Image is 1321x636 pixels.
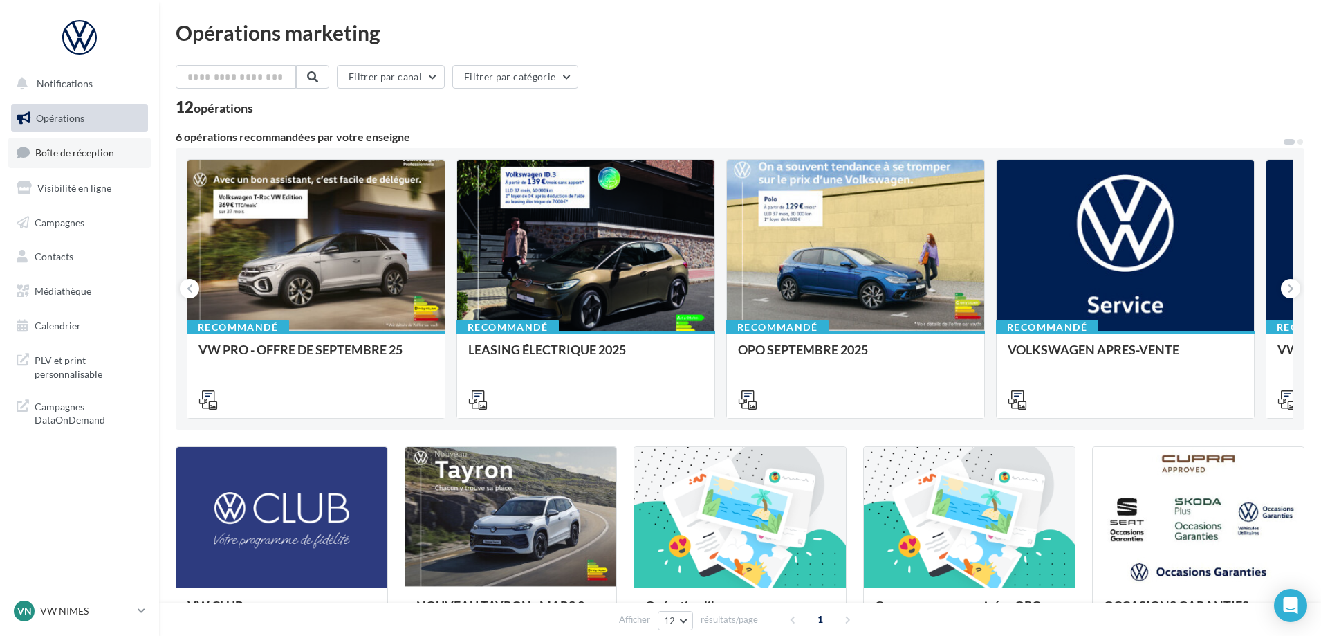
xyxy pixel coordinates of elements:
a: Visibilité en ligne [8,174,151,203]
span: Boîte de réception [35,147,114,158]
span: Afficher [619,613,650,626]
div: 6 opérations recommandées par votre enseigne [176,131,1282,143]
div: 12 [176,100,253,115]
span: Opérations [36,112,84,124]
div: opérations [194,102,253,114]
div: VW PRO - OFFRE DE SEPTEMBRE 25 [198,343,434,370]
button: 12 [658,611,693,630]
div: Recommandé [996,320,1098,335]
a: Campagnes DataOnDemand [8,392,151,433]
a: Opérations [8,104,151,133]
span: Campagnes DataOnDemand [35,397,142,427]
a: Campagnes [8,208,151,237]
span: PLV et print personnalisable [35,351,142,381]
span: Contacts [35,251,73,262]
a: Contacts [8,242,151,271]
a: Calendrier [8,311,151,340]
span: résultats/page [701,613,758,626]
a: VN VW NIMES [11,598,148,624]
div: OCCASIONS GARANTIES [1104,599,1293,626]
div: Recommandé [187,320,289,335]
a: Médiathèque [8,277,151,306]
button: Filtrer par catégorie [452,65,578,89]
div: Open Intercom Messenger [1274,589,1307,622]
div: NOUVEAU TAYRON - MARS 2025 [416,599,605,626]
button: Filtrer par canal [337,65,445,89]
span: Médiathèque [35,285,91,297]
span: Calendrier [35,320,81,331]
div: Recommandé [456,320,559,335]
span: 12 [664,615,676,626]
div: Recommandé [726,320,829,335]
div: VW CLUB [187,599,376,626]
div: Campagnes sponsorisées OPO [875,599,1064,626]
div: VOLKSWAGEN APRES-VENTE [1008,343,1243,370]
span: 1 [809,608,831,630]
div: Opération libre [645,599,834,626]
button: Notifications [8,69,145,98]
span: Campagnes [35,216,84,228]
a: PLV et print personnalisable [8,345,151,386]
span: VN [17,604,32,618]
div: Opérations marketing [176,22,1304,43]
div: LEASING ÉLECTRIQUE 2025 [468,343,703,370]
span: Notifications [37,78,93,89]
div: OPO SEPTEMBRE 2025 [738,343,973,370]
span: Visibilité en ligne [37,182,111,194]
a: Boîte de réception [8,138,151,167]
p: VW NIMES [40,604,132,618]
